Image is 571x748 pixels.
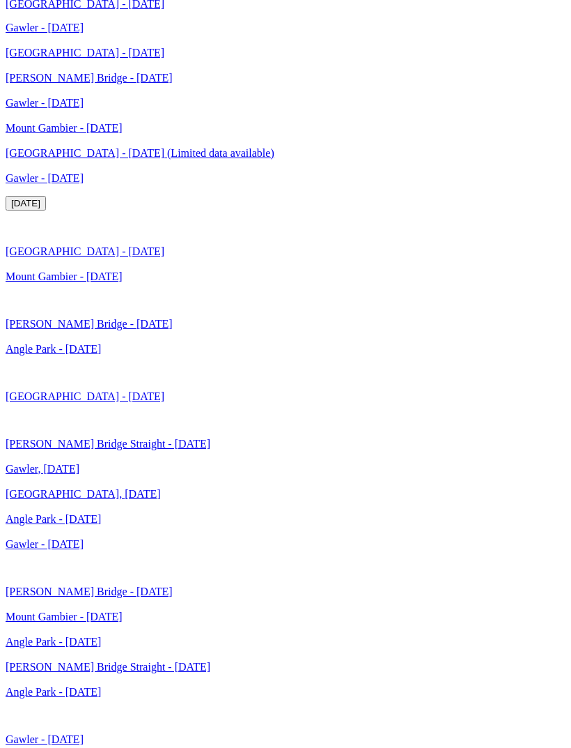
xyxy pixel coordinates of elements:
a: [GEOGRAPHIC_DATA], [DATE] [6,488,161,500]
a: Angle Park - [DATE] [6,513,101,525]
a: Gawler - [DATE] [6,538,84,550]
a: Angle Park - [DATE] [6,686,101,698]
a: Gawler - [DATE] [6,22,84,33]
a: [GEOGRAPHIC_DATA] - [DATE] (Limited data available) [6,147,274,159]
a: [PERSON_NAME] Bridge Straight - [DATE] [6,661,210,673]
a: Angle Park - [DATE] [6,636,101,648]
a: Mount Gambier - [DATE] [6,122,123,134]
a: [GEOGRAPHIC_DATA] - [DATE] [6,47,164,59]
a: [PERSON_NAME] Bridge - [DATE] [6,72,173,84]
a: Gawler - [DATE] [6,97,84,109]
a: Mount Gambier - [DATE] [6,611,123,623]
a: [PERSON_NAME] Bridge - [DATE] [6,318,173,330]
a: Gawler - [DATE] [6,172,84,184]
a: Gawler - [DATE] [6,733,84,745]
a: Angle Park - [DATE] [6,343,101,355]
button: [DATE] [6,196,46,211]
a: [PERSON_NAME] Bridge - [DATE] [6,586,173,597]
a: [GEOGRAPHIC_DATA] - [DATE] [6,390,164,402]
a: [GEOGRAPHIC_DATA] - [DATE] [6,245,164,257]
a: Gawler, [DATE] [6,463,79,475]
a: Mount Gambier - [DATE] [6,270,123,282]
a: [PERSON_NAME] Bridge Straight - [DATE] [6,438,210,450]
